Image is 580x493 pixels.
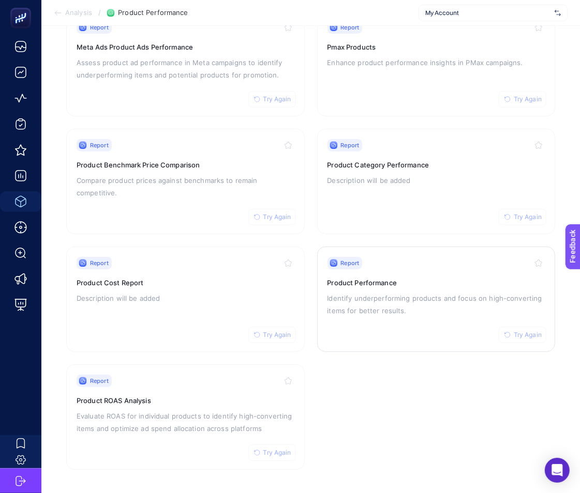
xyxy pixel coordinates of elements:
p: Assess product ad performance in Meta campaigns to identify underperforming items and potential p... [77,56,294,81]
a: ReportTry AgainPmax ProductsEnhance product performance insights in PMax campaigns. [317,11,556,116]
p: Compare product prices against benchmarks to remain competitive. [77,174,294,199]
span: Product Performance [118,9,188,17]
span: Try Again [263,449,291,457]
h3: Product Performance [328,278,545,288]
h3: Pmax Products [328,42,545,52]
button: Try Again [248,327,296,343]
span: Report [341,259,360,267]
button: Try Again [248,444,296,461]
button: Try Again [499,327,546,343]
a: ReportTry AgainProduct PerformanceIdentify underperforming products and focus on high-converting ... [317,246,556,352]
button: Try Again [499,209,546,225]
span: Report [90,259,109,267]
h3: Meta Ads Product Ads Performance [77,42,294,52]
a: ReportTry AgainProduct Category PerformanceDescription will be added [317,129,556,234]
span: Try Again [514,95,542,103]
span: Try Again [263,331,291,339]
p: Enhance product performance insights in PMax campaigns. [328,56,545,69]
span: Report [90,23,109,32]
img: svg%3e [555,8,561,18]
span: Feedback [6,3,39,11]
span: Report [90,141,109,149]
span: Report [341,141,360,149]
a: ReportTry AgainProduct Cost ReportDescription will be added [66,246,305,352]
a: ReportTry AgainProduct Benchmark Price ComparisonCompare product prices against benchmarks to rem... [66,129,305,234]
h3: Product ROAS Analysis [77,395,294,406]
p: Identify underperforming products and focus on high-converting items for better results. [328,292,545,317]
p: Evaluate ROAS for individual products to identify high-converting items and optimize ad spend all... [77,410,294,435]
p: Description will be added [328,174,545,187]
span: Report [90,377,109,385]
span: Try Again [514,331,542,339]
h3: Product Cost Report [77,278,294,288]
h3: Product Benchmark Price Comparison [77,160,294,170]
button: Try Again [499,91,546,107]
span: My Account [425,9,551,17]
p: Description will be added [77,292,294,304]
div: Open Intercom Messenger [545,458,570,483]
span: Report [341,23,360,32]
h3: Product Category Performance [328,160,545,170]
a: ReportTry AgainProduct ROAS AnalysisEvaluate ROAS for individual products to identify high-conver... [66,364,305,470]
span: / [98,8,101,17]
button: Try Again [248,209,296,225]
span: Try Again [263,213,291,221]
a: ReportTry AgainMeta Ads Product Ads PerformanceAssess product ad performance in Meta campaigns to... [66,11,305,116]
span: Try Again [514,213,542,221]
span: Analysis [65,9,92,17]
button: Try Again [248,91,296,107]
span: Try Again [263,95,291,103]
